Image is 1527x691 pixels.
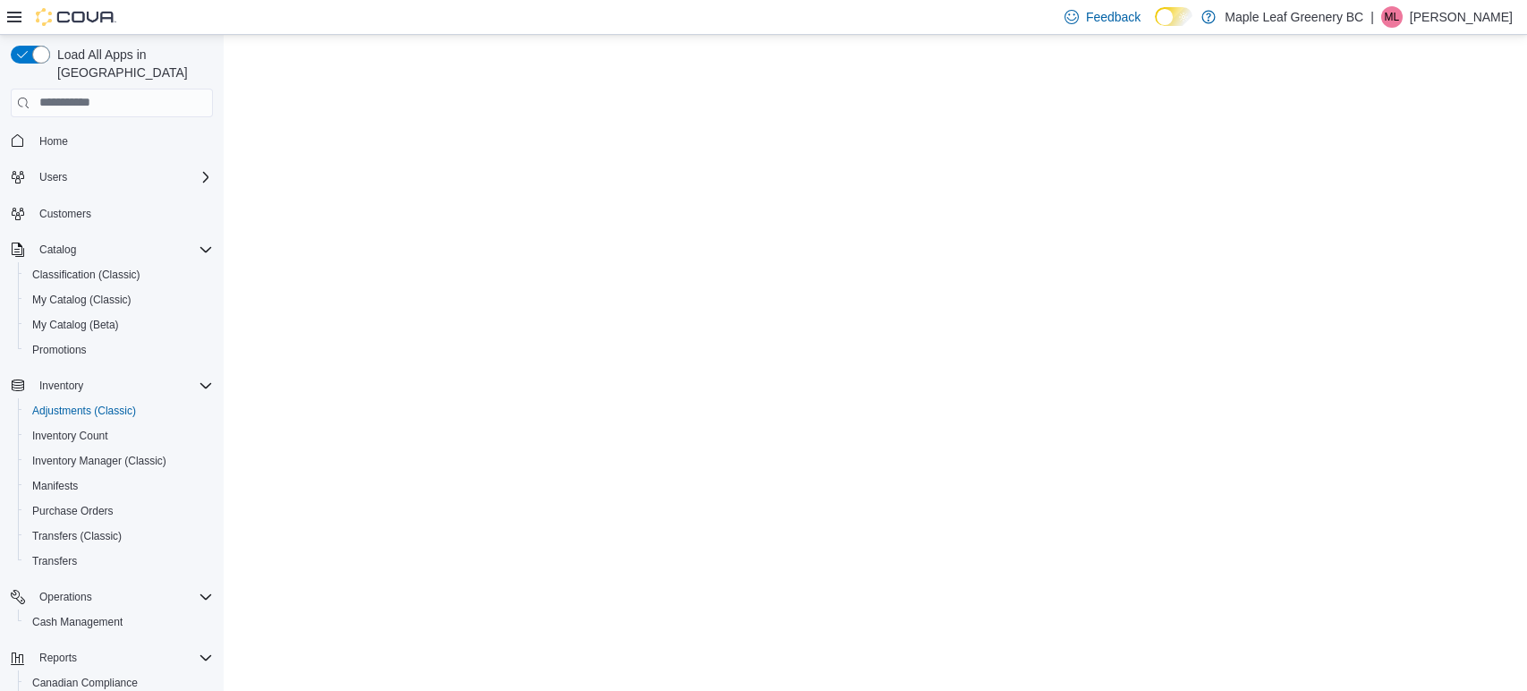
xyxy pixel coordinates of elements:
span: Reports [32,647,213,669]
span: Manifests [25,475,213,497]
span: Inventory Manager (Classic) [32,454,166,468]
button: Inventory Count [18,423,220,448]
button: Purchase Orders [18,499,220,524]
a: Classification (Classic) [25,264,148,286]
button: Users [32,166,74,188]
a: My Catalog (Classic) [25,289,139,311]
span: Transfers [32,554,77,568]
button: Manifests [18,473,220,499]
button: Inventory [32,375,90,397]
a: Home [32,131,75,152]
a: Cash Management [25,611,130,633]
span: Adjustments (Classic) [25,400,213,422]
span: Load All Apps in [GEOGRAPHIC_DATA] [50,46,213,81]
span: Purchase Orders [32,504,114,518]
span: Users [39,170,67,184]
button: Reports [4,645,220,670]
button: Customers [4,200,220,226]
a: Inventory Manager (Classic) [25,450,174,472]
span: Purchase Orders [25,500,213,522]
p: [PERSON_NAME] [1410,6,1513,28]
button: Inventory Manager (Classic) [18,448,220,473]
input: Dark Mode [1155,7,1192,26]
span: Customers [32,202,213,225]
span: Promotions [25,339,213,361]
span: Operations [39,590,92,604]
span: Inventory Count [32,429,108,443]
a: Purchase Orders [25,500,121,522]
span: Cash Management [25,611,213,633]
a: Inventory Count [25,425,115,447]
button: Adjustments (Classic) [18,398,220,423]
button: Catalog [32,239,83,260]
button: My Catalog (Classic) [18,287,220,312]
button: My Catalog (Beta) [18,312,220,337]
span: Adjustments (Classic) [32,404,136,418]
span: Promotions [32,343,87,357]
button: Operations [32,586,99,608]
span: Transfers (Classic) [25,525,213,547]
a: Customers [32,203,98,225]
p: Maple Leaf Greenery BC [1225,6,1363,28]
span: My Catalog (Beta) [25,314,213,336]
span: Cash Management [32,615,123,629]
div: Michelle Lim [1381,6,1403,28]
button: Cash Management [18,610,220,635]
span: Inventory Manager (Classic) [25,450,213,472]
span: Classification (Classic) [32,268,140,282]
span: Transfers (Classic) [32,529,122,543]
span: Customers [39,207,91,221]
button: Classification (Classic) [18,262,220,287]
a: My Catalog (Beta) [25,314,126,336]
a: Manifests [25,475,85,497]
button: Home [4,128,220,154]
span: Operations [32,586,213,608]
button: Transfers (Classic) [18,524,220,549]
button: Inventory [4,373,220,398]
span: Inventory Count [25,425,213,447]
a: Transfers [25,550,84,572]
a: Adjustments (Classic) [25,400,143,422]
span: Transfers [25,550,213,572]
button: Reports [32,647,84,669]
span: Manifests [32,479,78,493]
button: Promotions [18,337,220,363]
span: Canadian Compliance [32,676,138,690]
button: Catalog [4,237,220,262]
p: | [1370,6,1374,28]
span: Catalog [32,239,213,260]
span: Home [32,130,213,152]
span: Reports [39,651,77,665]
img: Cova [36,8,116,26]
button: Transfers [18,549,220,574]
span: My Catalog (Beta) [32,318,119,332]
button: Operations [4,584,220,610]
span: ML [1385,6,1400,28]
span: Inventory [32,375,213,397]
span: Users [32,166,213,188]
span: Classification (Classic) [25,264,213,286]
span: Dark Mode [1155,26,1156,27]
span: Catalog [39,243,76,257]
span: My Catalog (Classic) [25,289,213,311]
span: Home [39,134,68,149]
button: Users [4,165,220,190]
span: Feedback [1086,8,1141,26]
span: My Catalog (Classic) [32,293,131,307]
a: Transfers (Classic) [25,525,129,547]
span: Inventory [39,379,83,393]
a: Promotions [25,339,94,361]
